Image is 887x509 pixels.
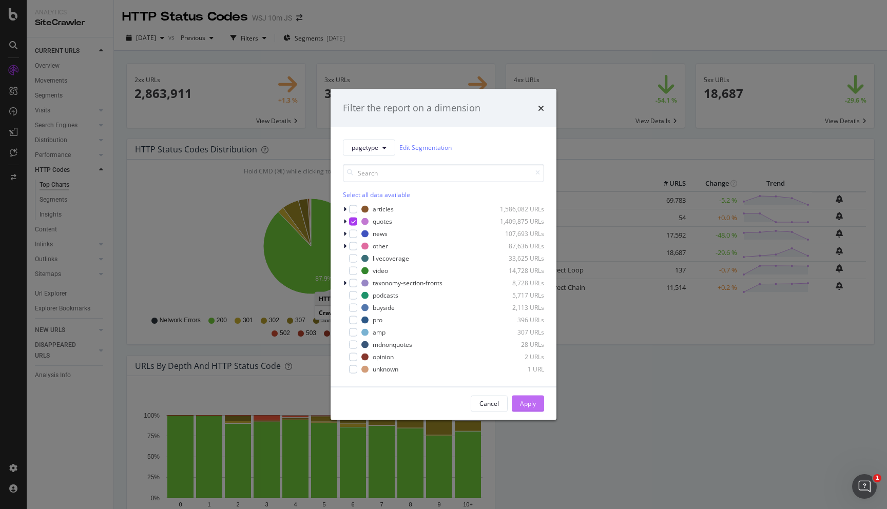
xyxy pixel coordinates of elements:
[494,340,544,349] div: 28 URLs
[494,217,544,226] div: 1,409,875 URLs
[471,395,508,412] button: Cancel
[494,254,544,263] div: 33,625 URLs
[852,474,877,499] iframe: Intercom live chat
[373,340,412,349] div: mdnonquotes
[331,89,556,420] div: modal
[538,102,544,115] div: times
[352,143,378,152] span: pagetype
[373,254,409,263] div: livecoverage
[520,399,536,408] div: Apply
[373,328,385,337] div: amp
[373,205,394,213] div: articles
[494,229,544,238] div: 107,693 URLs
[494,303,544,312] div: 2,113 URLs
[399,142,452,153] a: Edit Segmentation
[343,190,544,199] div: Select all data available
[343,164,544,182] input: Search
[494,365,544,374] div: 1 URL
[343,139,395,155] button: pagetype
[373,353,394,361] div: opinion
[494,205,544,213] div: 1,586,082 URLs
[373,365,398,374] div: unknown
[494,291,544,300] div: 5,717 URLs
[373,316,382,324] div: pro
[494,279,544,287] div: 8,728 URLs
[373,242,388,250] div: other
[373,291,398,300] div: podcasts
[494,316,544,324] div: 396 URLs
[512,395,544,412] button: Apply
[494,353,544,361] div: 2 URLs
[373,229,388,238] div: news
[494,266,544,275] div: 14,728 URLs
[494,242,544,250] div: 87,636 URLs
[873,474,881,482] span: 1
[373,303,395,312] div: buyside
[343,102,480,115] div: Filter the report on a dimension
[494,328,544,337] div: 307 URLs
[373,279,442,287] div: taxonomy-section-fronts
[373,217,392,226] div: quotes
[479,399,499,408] div: Cancel
[373,266,388,275] div: video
